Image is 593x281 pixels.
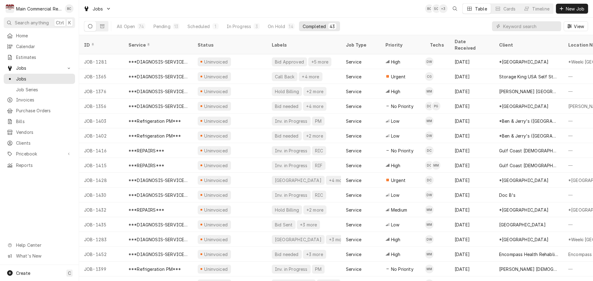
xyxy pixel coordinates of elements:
div: [PERSON_NAME] [GEOGRAPHIC_DATA] [499,88,558,95]
div: MM [425,205,434,214]
div: [GEOGRAPHIC_DATA] [499,221,546,228]
div: DW [425,57,434,66]
div: MM [432,161,440,170]
div: 1 [214,23,217,30]
span: Urgent [391,73,406,80]
div: Timeline [532,6,549,12]
div: Uninvoiced [204,162,229,169]
div: +2 more [305,133,324,139]
div: RIC [314,192,324,198]
div: *Ben & Jerry's ([GEOGRAPHIC_DATA]) [499,133,558,139]
div: DC [425,146,434,155]
div: [DATE] [450,128,494,143]
div: Dorian Wertz's Avatar [425,191,434,199]
div: Uninvoiced [204,133,229,139]
a: Calendar [4,41,75,52]
div: Dylan Crawford's Avatar [425,102,434,110]
span: View [573,23,585,30]
div: Bookkeeper Main Commercial's Avatar [65,4,74,13]
a: Go to Pricebook [4,149,75,159]
span: High [391,162,401,169]
div: +4 more [301,73,320,80]
div: JOB-1432 [79,202,124,217]
button: View [564,21,588,31]
span: K [68,19,71,26]
div: JOB-1356 [79,99,124,114]
div: JOB-1435 [79,217,124,232]
div: RIC [314,147,324,154]
span: No Priority [391,266,414,272]
div: [DATE] [450,202,494,217]
div: JOB-1283 [79,232,124,247]
div: Uninvoiced [204,103,229,110]
div: Mike Marchese's Avatar [425,87,434,96]
div: Dylan Crawford's Avatar [425,176,434,184]
div: Bid Sent [274,221,293,228]
div: Service [346,251,361,258]
div: M [6,4,14,13]
div: +2 more [306,207,324,213]
div: Inv. in Progress [274,162,308,169]
div: Service [346,73,361,80]
div: Pending [154,23,170,30]
div: DC [425,161,434,170]
div: Labels [272,42,336,48]
span: Medium [391,207,407,213]
div: PM [314,266,322,272]
div: JOB-1281 [79,54,124,69]
div: Inv. in Progress [274,147,308,154]
div: +5 more [311,59,329,65]
span: Reports [16,162,72,168]
a: Estimates [4,52,75,62]
span: No Priority [391,147,414,154]
div: Uninvoiced [204,192,229,198]
div: Uninvoiced [204,118,229,124]
span: C [68,270,71,276]
div: 43 [330,23,335,30]
div: +4 more [328,177,347,184]
input: Keyword search [503,21,558,31]
span: Jobs [93,6,103,12]
span: Help Center [16,242,71,248]
span: Low [391,118,399,124]
div: ID [84,42,117,48]
div: Mike Marchese's Avatar [432,161,440,170]
span: High [391,236,401,243]
div: [DATE] [450,54,494,69]
div: PM [314,118,322,124]
div: JOB-1415 [79,158,124,173]
div: *[GEOGRAPHIC_DATA] [499,59,549,65]
div: Mike Marchese's Avatar [425,117,434,125]
div: [DATE] [450,84,494,99]
div: JOB-1365 [79,69,124,84]
div: Sharon Campbell's Avatar [432,4,441,13]
div: Gulf Coast [DEMOGRAPHIC_DATA] Family Services (Holiday) [499,162,558,169]
div: +4 more [305,103,324,110]
div: Job Type [346,42,376,48]
div: [DATE] [450,217,494,232]
div: Service [346,118,361,124]
div: [DATE] [450,262,494,276]
div: Mike Marchese's Avatar [425,250,434,258]
div: Dorian Wertz's Avatar [425,131,434,140]
div: Completed [303,23,326,30]
div: Service [346,177,361,184]
div: JOB-1430 [79,188,124,202]
div: Service [346,221,361,228]
button: Search anythingCtrlK [4,17,75,28]
div: PG [432,102,440,110]
div: JOB-1399 [79,262,124,276]
div: [DATE] [450,143,494,158]
div: CG [425,72,434,81]
div: +3 more [299,221,318,228]
div: Mike Marchese's Avatar [425,205,434,214]
div: Mike Marchese's Avatar [425,265,434,273]
div: Caleb Gorton's Avatar [425,72,434,81]
div: Encompass Health Rehablitation [499,251,558,258]
div: 74 [139,23,144,30]
div: Call Back [274,73,295,80]
a: Go to What's New [4,251,75,261]
a: Invoices [4,95,75,105]
div: +3 more [328,236,347,243]
span: Pricebook [16,151,63,157]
